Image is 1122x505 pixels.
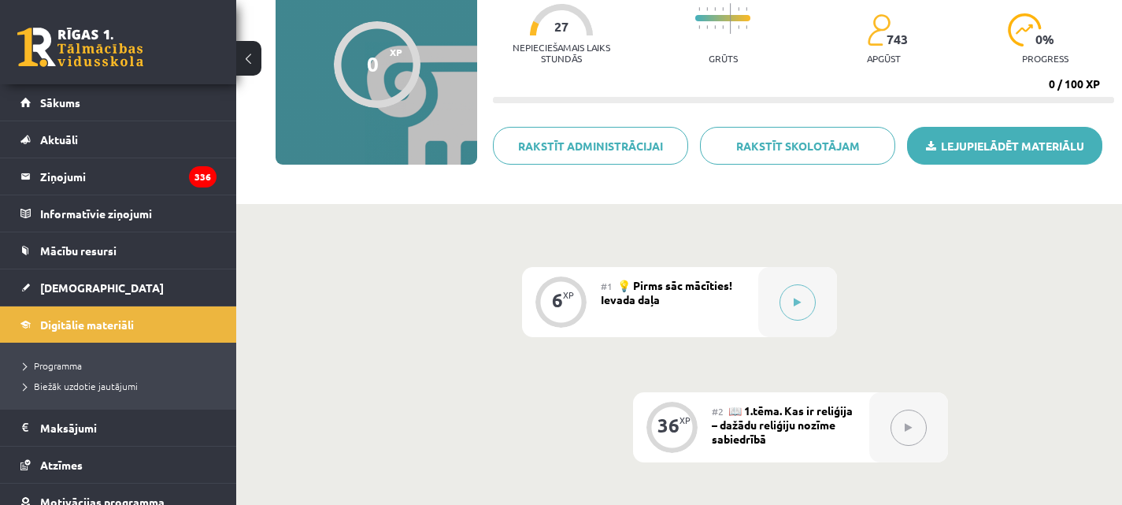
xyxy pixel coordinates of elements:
[189,166,217,188] i: 336
[1022,53,1068,64] p: progress
[712,403,853,446] span: 📖 1.tēma. Kas ir reliģija – dažādu reliģiju nozīme sabiedrībā
[493,127,688,165] a: Rakstīt administrācijai
[40,410,217,446] legend: Maksājumi
[24,379,220,393] a: Biežāk uzdotie jautājumi
[722,7,724,11] img: icon-short-line-57e1e144782c952c97e751825c79c345078a6d821885a25fce030b3d8c18986b.svg
[907,127,1102,165] a: Lejupielādēt materiālu
[40,280,164,295] span: [DEMOGRAPHIC_DATA]
[700,127,895,165] a: Rakstīt skolotājam
[20,232,217,269] a: Mācību resursi
[706,7,708,11] img: icon-short-line-57e1e144782c952c97e751825c79c345078a6d821885a25fce030b3d8c18986b.svg
[706,25,708,29] img: icon-short-line-57e1e144782c952c97e751825c79c345078a6d821885a25fce030b3d8c18986b.svg
[722,25,724,29] img: icon-short-line-57e1e144782c952c97e751825c79c345078a6d821885a25fce030b3d8c18986b.svg
[714,25,716,29] img: icon-short-line-57e1e144782c952c97e751825c79c345078a6d821885a25fce030b3d8c18986b.svg
[714,7,716,11] img: icon-short-line-57e1e144782c952c97e751825c79c345078a6d821885a25fce030b3d8c18986b.svg
[698,7,700,11] img: icon-short-line-57e1e144782c952c97e751825c79c345078a6d821885a25fce030b3d8c18986b.svg
[601,280,613,292] span: #1
[20,306,217,343] a: Digitālie materiāli
[24,380,138,392] span: Biežāk uzdotie jautājumi
[730,3,731,34] img: icon-long-line-d9ea69661e0d244f92f715978eff75569469978d946b2353a9bb055b3ed8787d.svg
[20,195,217,232] a: Informatīvie ziņojumi
[552,293,563,307] div: 6
[738,25,739,29] img: icon-short-line-57e1e144782c952c97e751825c79c345078a6d821885a25fce030b3d8c18986b.svg
[493,42,631,64] p: Nepieciešamais laiks stundās
[390,46,402,58] span: XP
[867,13,890,46] img: students-c634bb4e5e11cddfef0936a35e636f08e4e9abd3cc4e673bd6f9a4125e45ecb1.svg
[738,7,739,11] img: icon-short-line-57e1e144782c952c97e751825c79c345078a6d821885a25fce030b3d8c18986b.svg
[657,418,679,433] div: 36
[679,416,691,425] div: XP
[24,358,220,373] a: Programma
[40,132,78,147] span: Aktuāli
[40,95,80,110] span: Sākums
[40,317,134,332] span: Digitālie materiāli
[20,410,217,446] a: Maksājumi
[867,53,901,64] p: apgūst
[20,121,217,158] a: Aktuāli
[367,52,379,76] div: 0
[601,278,732,306] span: 💡 Pirms sāc mācīties! Ievada daļa
[746,7,747,11] img: icon-short-line-57e1e144782c952c97e751825c79c345078a6d821885a25fce030b3d8c18986b.svg
[40,243,117,258] span: Mācību resursi
[40,158,217,195] legend: Ziņojumi
[20,269,217,306] a: [DEMOGRAPHIC_DATA]
[40,458,83,472] span: Atzīmes
[17,28,143,67] a: Rīgas 1. Tālmācības vidusskola
[40,195,217,232] legend: Informatīvie ziņojumi
[709,53,738,64] p: Grūts
[712,405,724,418] span: #2
[20,84,217,121] a: Sākums
[20,158,217,195] a: Ziņojumi336
[1008,13,1042,46] img: icon-progress-161ccf0a02000e728c5f80fcf4c31c7af3da0e1684b2b1d7c360e028c24a22f1.svg
[887,32,908,46] span: 743
[698,25,700,29] img: icon-short-line-57e1e144782c952c97e751825c79c345078a6d821885a25fce030b3d8c18986b.svg
[1035,32,1055,46] span: 0 %
[20,447,217,483] a: Atzīmes
[24,359,82,372] span: Programma
[554,20,568,34] span: 27
[746,25,747,29] img: icon-short-line-57e1e144782c952c97e751825c79c345078a6d821885a25fce030b3d8c18986b.svg
[563,291,574,299] div: XP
